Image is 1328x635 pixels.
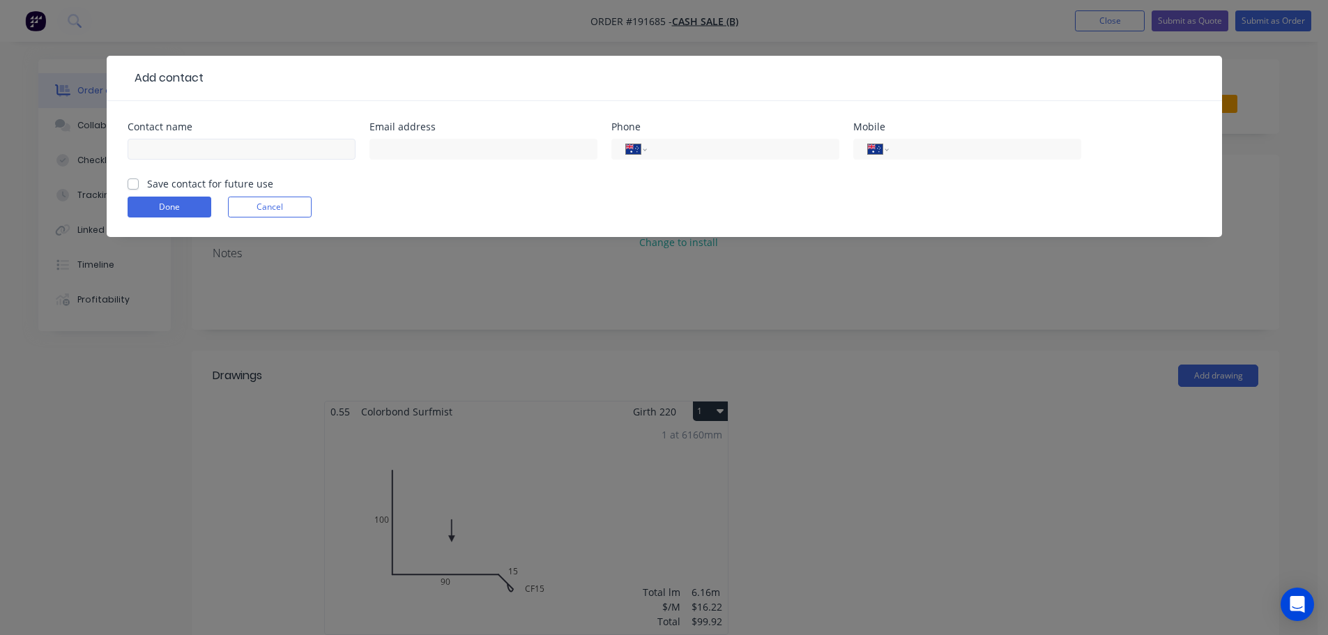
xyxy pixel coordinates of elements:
[147,176,273,191] label: Save contact for future use
[1281,588,1314,621] div: Open Intercom Messenger
[369,122,597,132] div: Email address
[853,122,1081,132] div: Mobile
[128,122,356,132] div: Contact name
[611,122,839,132] div: Phone
[228,197,312,217] button: Cancel
[128,197,211,217] button: Done
[128,70,204,86] div: Add contact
